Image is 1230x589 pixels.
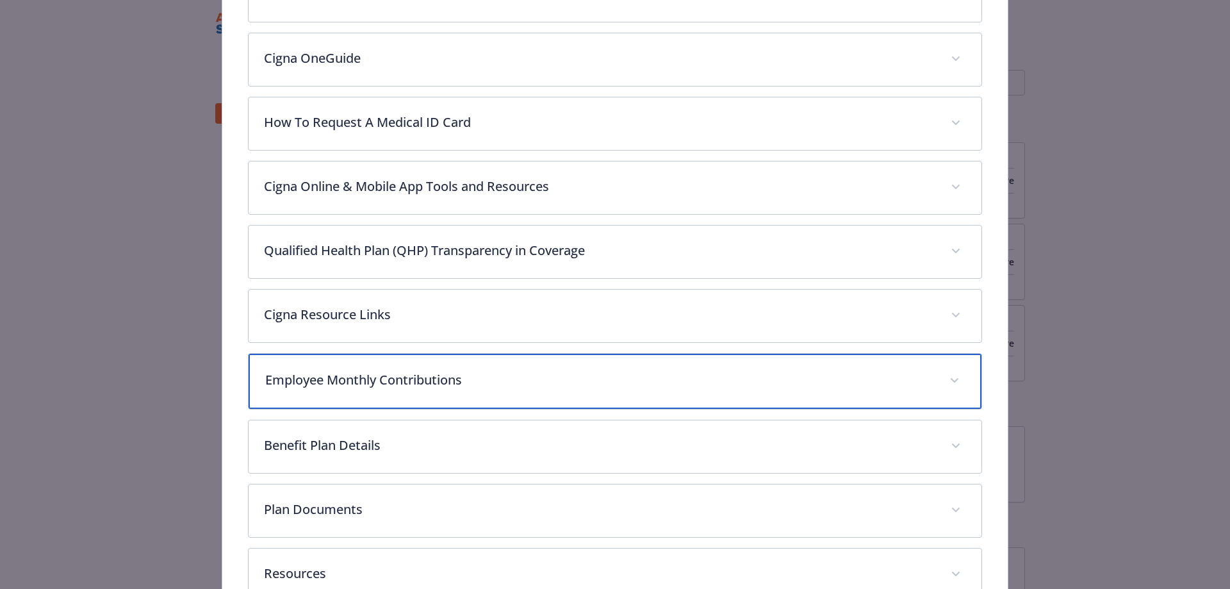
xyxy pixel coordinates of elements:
[265,370,935,390] p: Employee Monthly Contributions
[249,226,982,278] div: Qualified Health Plan (QHP) Transparency in Coverage
[264,241,936,260] p: Qualified Health Plan (QHP) Transparency in Coverage
[264,500,936,519] p: Plan Documents
[249,33,982,86] div: Cigna OneGuide
[264,305,936,324] p: Cigna Resource Links
[249,162,982,214] div: Cigna Online & Mobile App Tools and Resources
[249,485,982,537] div: Plan Documents
[264,49,936,68] p: Cigna OneGuide
[249,420,982,473] div: Benefit Plan Details
[249,97,982,150] div: How To Request A Medical ID Card
[264,564,936,583] p: Resources
[264,436,936,455] p: Benefit Plan Details
[249,290,982,342] div: Cigna Resource Links
[249,354,982,409] div: Employee Monthly Contributions
[264,177,936,196] p: Cigna Online & Mobile App Tools and Resources
[264,113,936,132] p: How To Request A Medical ID Card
